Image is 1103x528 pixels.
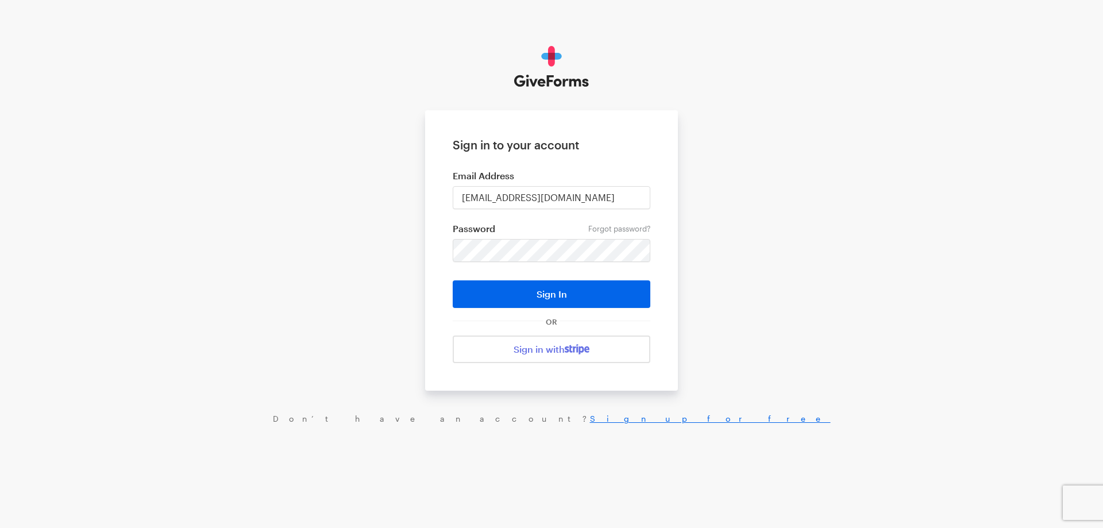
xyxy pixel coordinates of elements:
[453,223,650,234] label: Password
[453,170,650,182] label: Email Address
[11,414,1092,424] div: Don’t have an account?
[543,317,560,326] span: OR
[590,414,831,423] a: Sign up for free
[453,336,650,363] a: Sign in with
[514,46,589,87] img: GiveForms
[588,224,650,233] a: Forgot password?
[453,280,650,308] button: Sign In
[565,344,589,354] img: stripe-07469f1003232ad58a8838275b02f7af1ac9ba95304e10fa954b414cd571f63b.svg
[453,138,650,152] h1: Sign in to your account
